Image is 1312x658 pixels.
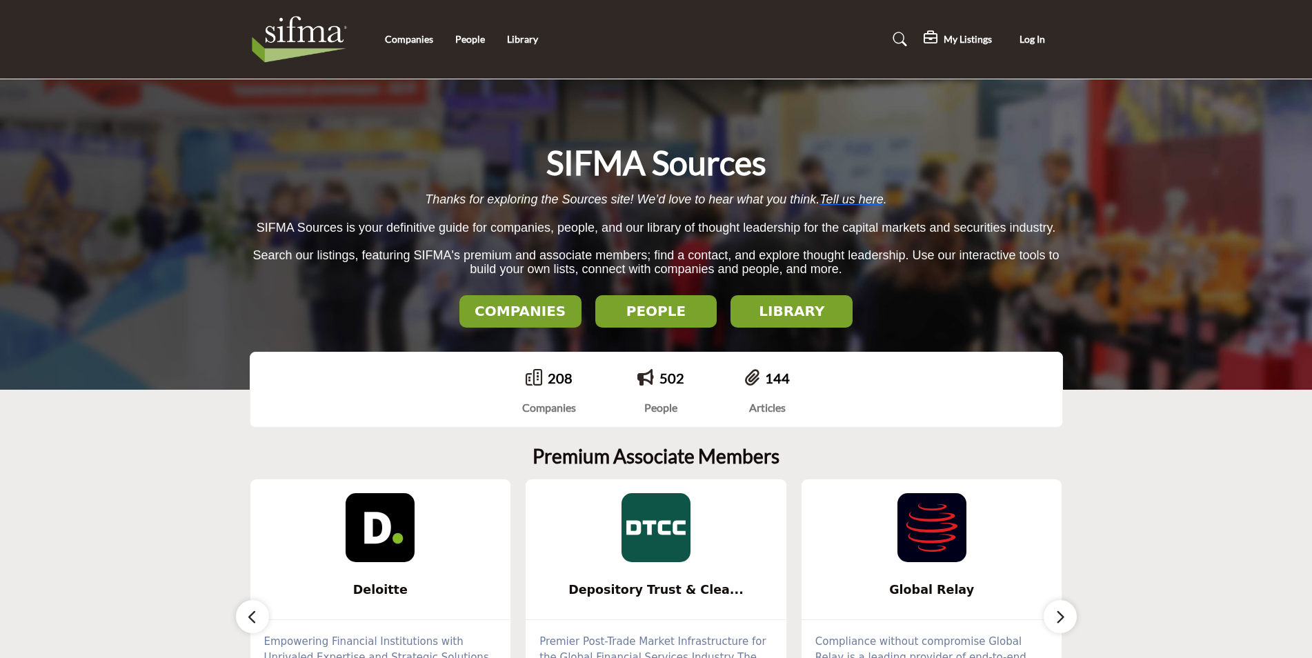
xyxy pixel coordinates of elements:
h5: My Listings [944,33,992,46]
h2: PEOPLE [599,303,713,319]
span: Global Relay [822,581,1042,599]
a: 208 [548,370,573,386]
span: Deloitte [271,581,490,599]
a: People [455,33,485,45]
img: Site Logo [250,12,357,67]
img: Depository Trust & Clearing Corporation (DTCC) [622,493,690,562]
button: PEOPLE [595,295,717,328]
span: Log In [1020,33,1045,45]
b: Global Relay [822,572,1042,608]
h2: COMPANIES [464,303,577,319]
b: Depository Trust & Clearing Corporation (DTCC) [546,572,766,608]
b: Deloitte [271,572,490,608]
a: Global Relay [802,572,1062,608]
div: Companies [522,399,576,416]
img: Deloitte [346,493,415,562]
img: Global Relay [897,493,966,562]
h2: Premium Associate Members [533,445,779,468]
button: Log In [1002,27,1063,52]
span: Depository Trust & Clea... [546,581,766,599]
h2: LIBRARY [735,303,848,319]
span: Search our listings, featuring SIFMA's premium and associate members; find a contact, and explore... [252,248,1059,277]
a: Depository Trust & Clea... [526,572,786,608]
a: Library [507,33,538,45]
h1: SIFMA Sources [546,141,766,184]
a: Search [879,28,916,50]
a: Companies [385,33,433,45]
a: Tell us here [819,192,883,206]
div: My Listings [924,31,992,48]
a: 144 [765,370,790,386]
div: People [637,399,684,416]
button: COMPANIES [459,295,582,328]
span: Thanks for exploring the Sources site! We’d love to hear what you think. . [425,192,886,206]
div: Articles [745,399,790,416]
a: 502 [659,370,684,386]
span: SIFMA Sources is your definitive guide for companies, people, and our library of thought leadersh... [257,221,1055,235]
button: LIBRARY [730,295,853,328]
a: Deloitte [250,572,511,608]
